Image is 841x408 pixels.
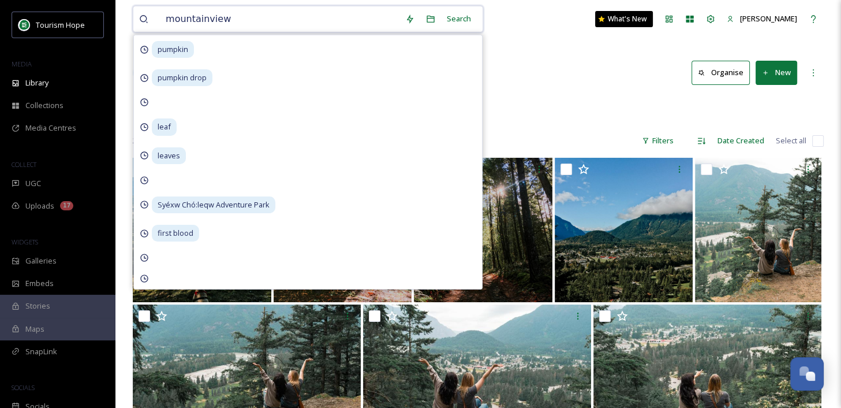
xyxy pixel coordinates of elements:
button: Organise [692,61,750,84]
div: 17 [60,201,73,210]
span: leaves [152,147,186,164]
img: logo.png [18,19,30,31]
a: [PERSON_NAME] [721,8,803,30]
button: New [756,61,797,84]
span: leaf [152,118,177,135]
span: Maps [25,324,44,335]
span: COLLECT [12,160,36,169]
span: 23 file s [133,135,156,146]
input: Search your library [160,6,399,32]
span: Syéxw Chó:leqw Adventure Park [152,196,275,213]
span: pumpkin [152,41,194,58]
span: SOCIALS [12,383,35,392]
span: Stories [25,301,50,311]
div: Filters [636,129,679,152]
span: SnapLink [25,346,57,357]
span: [PERSON_NAME] [740,13,797,24]
span: pumpkin drop [152,69,212,86]
a: What's New [595,11,653,27]
a: Organise [692,61,756,84]
button: Open Chat [790,357,824,391]
span: Embeds [25,278,54,289]
img: Photo 2016-10-09, 11 56 59 AM.jpg [555,158,693,302]
span: Select all [776,135,806,146]
span: UGC [25,178,41,189]
div: Search [441,8,477,30]
span: Uploads [25,201,54,212]
span: Media Centres [25,123,76,133]
span: first blood [152,225,199,242]
img: BDT_1758.jpg [695,158,821,302]
span: WIDGETS [12,238,38,246]
span: MEDIA [12,60,32,68]
span: Library [25,77,48,88]
span: Tourism Hope [36,20,85,30]
div: Date Created [712,129,770,152]
span: Galleries [25,255,57,266]
img: Photo 2016-10-09, 11 58 45 AM.jpg [414,158,552,302]
span: Collections [25,100,63,111]
img: Photo 2016-10-09, 12 33 19 PM.jpg [133,158,271,302]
